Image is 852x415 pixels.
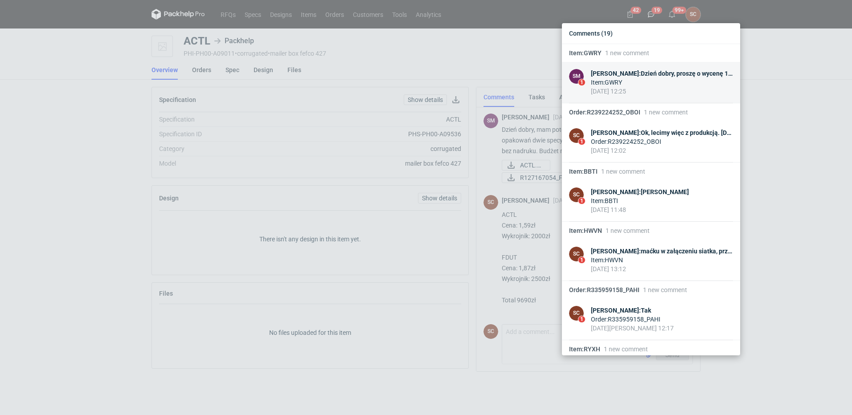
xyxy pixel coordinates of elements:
div: [DATE] 13:12 [591,264,733,273]
div: [PERSON_NAME] : Tak [591,306,674,315]
span: 1 new comment [601,168,645,175]
span: 1 new comment [605,49,649,57]
div: Sylwia Cichórz [569,247,584,261]
a: SC1[PERSON_NAME]:TakOrder:R335959158_PAHI[DATE][PERSON_NAME] 12:17 [562,299,740,340]
span: 1 new comment [643,286,687,293]
button: Order:R239224252_OBOI1 new comment [562,103,740,121]
a: SM1[PERSON_NAME]:Dzień dobry, proszę o wycenę 1200 szt opakowań, specyfikacja w załączniku.Item:G... [562,62,740,103]
div: Sylwia Cichórz [569,128,584,143]
span: Item : BBTI [569,168,598,175]
div: [PERSON_NAME] : Ok, lecimy więc z produkcją. [DATE] powinnam zgłosić :-) [591,128,733,137]
div: [PERSON_NAME] : maćku w załączeniu siatka, przepraszam za tak długi czas. Prośba o weryfikację z ... [591,247,733,256]
div: Sylwia Cichórz [569,187,584,202]
a: SC1[PERSON_NAME]:[PERSON_NAME]Item:BBTI[DATE] 11:48 [562,180,740,222]
span: Order : R335959158_PAHI [569,286,639,293]
figcaption: SC [569,306,584,321]
a: SC1[PERSON_NAME]:maćku w załączeniu siatka, przepraszam za tak długi czas. Prośba o weryfikację z... [562,240,740,281]
div: Item : HWVN [591,256,733,264]
figcaption: SC [569,187,584,202]
button: Order:R335959158_PAHI1 new comment [562,281,740,299]
div: Item : BBTI [591,196,689,205]
figcaption: SC [569,247,584,261]
div: [DATE] 11:48 [591,205,689,214]
span: 1 new comment [606,227,650,234]
div: Order : R239224252_OBOI [591,137,733,146]
div: [DATE] 12:02 [591,146,733,155]
span: 1 new comment [604,346,648,353]
span: Item : GWRY [569,49,602,57]
figcaption: SC [569,128,584,143]
span: Item : HWVN [569,227,602,234]
button: Item:GWRY1 new comment [562,44,740,62]
span: Order : R239224252_OBOI [569,109,640,116]
div: Comments (19) [565,27,737,40]
div: [DATE][PERSON_NAME] 12:17 [591,324,674,333]
div: Order : R335959158_PAHI [591,315,674,324]
div: [DATE] 12:25 [591,87,733,96]
a: SC1[PERSON_NAME]:Ok, lecimy więc z produkcją. [DATE] powinnam zgłosić :-)Order:R239224252_OBOI[DA... [562,121,740,163]
span: 1 new comment [644,109,688,116]
div: [PERSON_NAME] : Dzień dobry, proszę o wycenę 1200 szt opakowań, specyfikacja w załączniku. [591,69,733,78]
span: Item : RYXH [569,346,600,353]
button: Item:HWVN1 new comment [562,222,740,240]
button: Item:BBTI1 new comment [562,163,740,180]
button: Item:RYXH1 new comment [562,340,740,358]
figcaption: SM [569,69,584,84]
div: [PERSON_NAME] : [PERSON_NAME] [591,187,689,196]
div: Sylwia Cichórz [569,306,584,321]
div: Item : GWRY [591,78,733,87]
div: Sebastian Markut [569,69,584,84]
